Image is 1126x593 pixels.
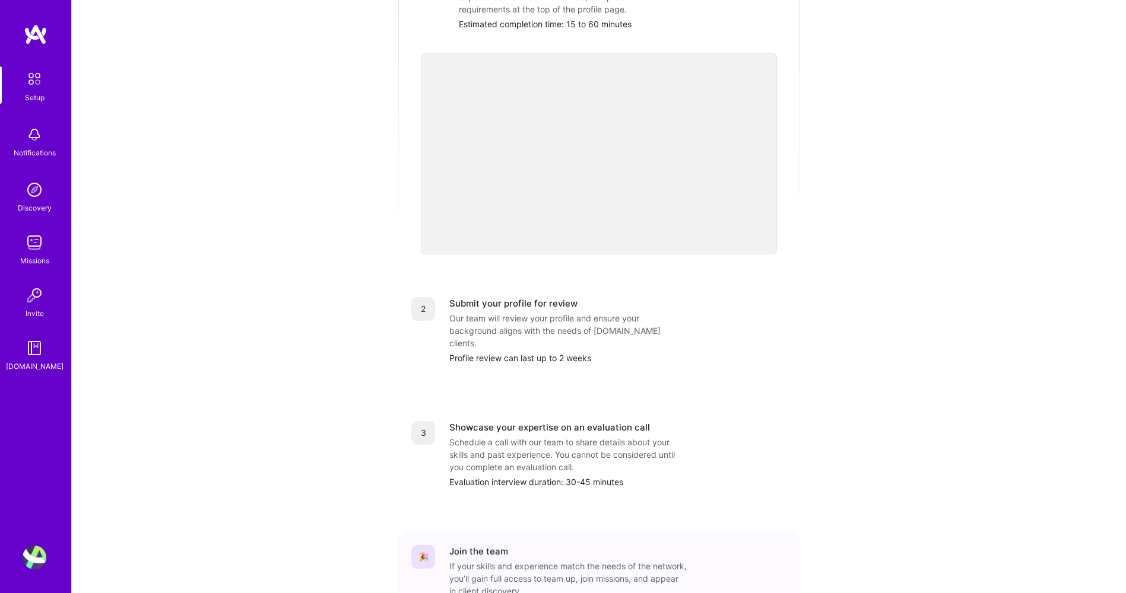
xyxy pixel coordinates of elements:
div: Invite [26,307,44,320]
img: logo [24,24,47,45]
img: guide book [23,336,46,360]
img: User Avatar [23,546,46,569]
img: teamwork [23,231,46,254]
div: 3 [411,421,435,445]
img: bell [23,123,46,146]
div: Submit your profile for review [449,297,578,310]
div: 🎉 [411,545,435,569]
div: Profile review can last up to 2 weeks [449,352,786,364]
div: Join the team [449,545,508,557]
iframe: video [421,53,777,254]
div: 2 [411,297,435,321]
div: Showcase your expertise on an evaluation call [449,421,650,433]
img: Invite [23,283,46,307]
div: Discovery [18,202,52,214]
div: [DOMAIN_NAME] [6,360,64,372]
div: Setup [25,91,45,104]
div: Our team will review your profile and ensure your background aligns with the needs of [DOMAIN_NAM... [449,312,687,349]
img: setup [22,66,47,91]
div: Notifications [14,146,56,159]
div: Schedule a call with our team to share details about your skills and past experience. You cannot ... [449,436,687,473]
a: User Avatar [20,546,49,569]
div: Estimated completion time: 15 to 60 minutes [459,18,777,30]
div: Evaluation interview duration: 30-45 minutes [449,476,786,488]
img: discovery [23,178,46,202]
div: Missions [20,254,49,267]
